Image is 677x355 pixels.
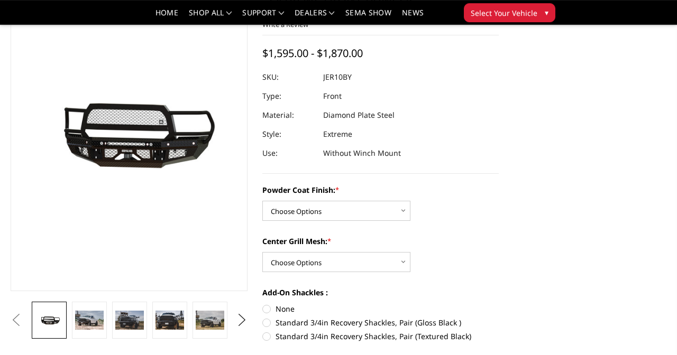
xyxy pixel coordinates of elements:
[323,87,342,106] dd: Front
[75,311,104,330] img: 2010-2018 Ram 2500-3500 - FT Series - Extreme Front Bumper
[295,9,335,24] a: Dealers
[262,46,363,60] span: $1,595.00 - $1,870.00
[471,7,537,18] span: Select Your Vehicle
[262,317,499,328] label: Standard 3/4in Recovery Shackles, Pair (Gloss Black )
[8,312,24,328] button: Previous
[196,311,224,330] img: 2010-2018 Ram 2500-3500 - FT Series - Extreme Front Bumper
[323,106,395,125] dd: Diamond Plate Steel
[545,7,548,18] span: ▾
[262,184,499,195] label: Powder Coat Finish:
[155,311,184,330] img: 2010-2018 Ram 2500-3500 - FT Series - Extreme Front Bumper
[323,125,352,144] dd: Extreme
[155,9,178,24] a: Home
[262,68,315,87] dt: SKU:
[262,287,499,298] label: Add-On Shackles :
[262,106,315,125] dt: Material:
[262,87,315,106] dt: Type:
[345,9,391,24] a: SEMA Show
[262,303,499,314] label: None
[234,312,250,328] button: Next
[189,9,232,24] a: shop all
[262,144,315,163] dt: Use:
[402,9,424,24] a: News
[242,9,284,24] a: Support
[323,68,352,87] dd: JER10BY
[262,331,499,342] label: Standard 3/4in Recovery Shackles, Pair (Textured Black)
[262,236,499,247] label: Center Grill Mesh:
[464,3,555,22] button: Select Your Vehicle
[323,144,401,163] dd: Without Winch Mount
[115,311,144,330] img: 2010-2018 Ram 2500-3500 - FT Series - Extreme Front Bumper
[262,125,315,144] dt: Style:
[262,20,308,29] a: Write a Review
